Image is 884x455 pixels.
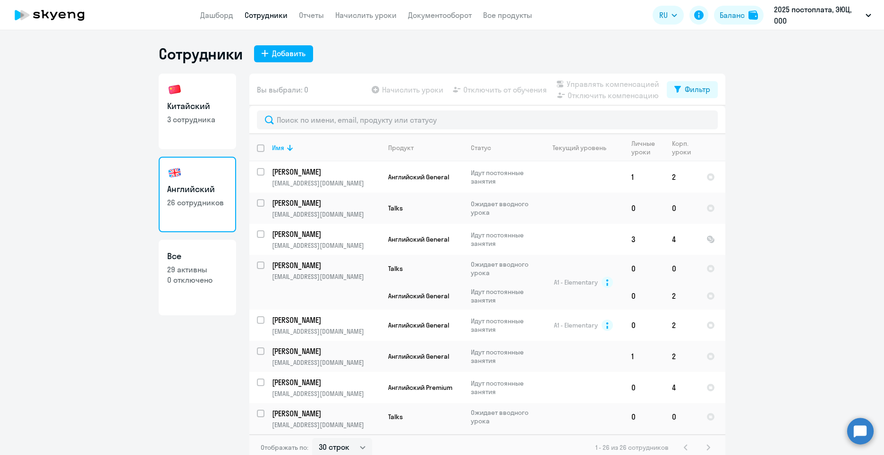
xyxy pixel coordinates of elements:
[167,183,228,195] h3: Английский
[388,204,403,212] span: Talks
[624,193,664,224] td: 0
[299,10,324,20] a: Отчеты
[471,260,535,277] p: Ожидает вводного урока
[272,167,380,177] a: [PERSON_NAME]
[471,200,535,217] p: Ожидает вводного урока
[664,282,699,310] td: 2
[167,250,228,262] h3: Все
[272,315,380,325] a: [PERSON_NAME]
[272,198,380,208] a: [PERSON_NAME]
[624,255,664,282] td: 0
[159,240,236,315] a: Все29 активны0 отключено
[167,100,228,112] h3: Китайский
[167,114,228,125] p: 3 сотрудника
[624,341,664,372] td: 1
[552,143,606,152] div: Текущий уровень
[624,224,664,255] td: 3
[659,9,668,21] span: RU
[471,231,535,248] p: Идут постоянные занятия
[167,197,228,208] p: 26 сотрудников
[272,229,380,239] a: [PERSON_NAME]
[664,255,699,282] td: 0
[272,260,379,270] p: [PERSON_NAME]
[167,82,182,97] img: chinese
[664,193,699,224] td: 0
[388,321,449,329] span: Английский General
[159,44,243,63] h1: Сотрудники
[272,167,379,177] p: [PERSON_NAME]
[664,341,699,372] td: 2
[261,443,308,452] span: Отображать по:
[245,10,288,20] a: Сотрудники
[664,403,699,430] td: 0
[159,74,236,149] a: Китайский3 сотрудника
[685,84,710,95] div: Фильтр
[335,10,397,20] a: Начислить уроки
[544,143,623,152] div: Текущий уровень
[388,143,414,152] div: Продукт
[774,4,862,26] p: 2025 постоплата, ЭЮЦ, ООО
[272,179,380,187] p: [EMAIL_ADDRESS][DOMAIN_NAME]
[624,310,664,341] td: 0
[714,6,764,25] button: Балансbalance
[554,278,598,286] span: A1 - Elementary
[667,81,718,98] button: Фильтр
[388,235,449,244] span: Английский General
[664,224,699,255] td: 4
[595,443,669,452] span: 1 - 26 из 26 сотрудников
[554,321,598,329] span: A1 - Elementary
[272,143,380,152] div: Имя
[664,310,699,341] td: 2
[388,173,449,181] span: Английский General
[272,198,379,208] p: [PERSON_NAME]
[272,346,380,356] a: [PERSON_NAME]
[254,45,313,62] button: Добавить
[272,408,380,419] a: [PERSON_NAME]
[388,413,403,421] span: Talks
[272,327,380,336] p: [EMAIL_ADDRESS][DOMAIN_NAME]
[653,6,684,25] button: RU
[200,10,233,20] a: Дашборд
[664,161,699,193] td: 2
[272,358,380,367] p: [EMAIL_ADDRESS][DOMAIN_NAME]
[167,264,228,275] p: 29 активны
[769,4,876,26] button: 2025 постоплата, ЭЮЦ, ООО
[720,9,745,21] div: Баланс
[631,139,664,156] div: Личные уроки
[272,210,380,219] p: [EMAIL_ADDRESS][DOMAIN_NAME]
[257,110,718,129] input: Поиск по имени, email, продукту или статусу
[167,275,228,285] p: 0 отключено
[483,10,532,20] a: Все продукты
[388,292,449,300] span: Английский General
[272,272,380,281] p: [EMAIL_ADDRESS][DOMAIN_NAME]
[272,346,379,356] p: [PERSON_NAME]
[272,421,380,429] p: [EMAIL_ADDRESS][DOMAIN_NAME]
[272,260,380,270] a: [PERSON_NAME]
[167,165,182,180] img: english
[624,161,664,193] td: 1
[159,157,236,232] a: Английский26 сотрудников
[272,389,380,398] p: [EMAIL_ADDRESS][DOMAIN_NAME]
[272,48,306,59] div: Добавить
[388,383,452,392] span: Английский Premium
[624,372,664,403] td: 0
[624,282,664,310] td: 0
[748,10,758,20] img: balance
[272,229,379,239] p: [PERSON_NAME]
[272,377,379,388] p: [PERSON_NAME]
[388,352,449,361] span: Английский General
[272,408,379,419] p: [PERSON_NAME]
[471,348,535,365] p: Идут постоянные занятия
[471,379,535,396] p: Идут постоянные занятия
[471,408,535,425] p: Ожидает вводного урока
[471,287,535,304] p: Идут постоянные занятия
[272,315,379,325] p: [PERSON_NAME]
[388,264,403,273] span: Talks
[272,143,284,152] div: Имя
[664,372,699,403] td: 4
[257,84,308,95] span: Вы выбрали: 0
[272,241,380,250] p: [EMAIL_ADDRESS][DOMAIN_NAME]
[471,143,491,152] div: Статус
[272,377,380,388] a: [PERSON_NAME]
